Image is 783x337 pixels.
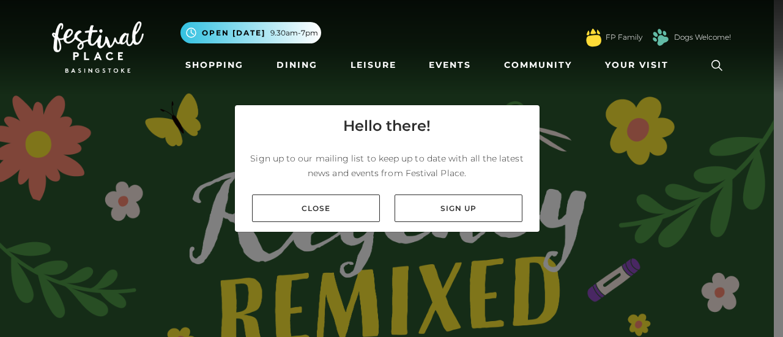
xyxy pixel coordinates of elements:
a: Close [252,194,380,222]
a: Dining [272,54,322,76]
h4: Hello there! [343,115,431,137]
button: Open [DATE] 9.30am-7pm [180,22,321,43]
a: Sign up [395,194,522,222]
a: Your Visit [600,54,680,76]
span: Your Visit [605,59,669,72]
p: Sign up to our mailing list to keep up to date with all the latest news and events from Festival ... [245,151,530,180]
a: Leisure [346,54,401,76]
span: 9.30am-7pm [270,28,318,39]
img: Festival Place Logo [52,21,144,73]
a: FP Family [606,32,642,43]
a: Shopping [180,54,248,76]
a: Community [499,54,577,76]
a: Events [424,54,476,76]
a: Dogs Welcome! [674,32,731,43]
span: Open [DATE] [202,28,265,39]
